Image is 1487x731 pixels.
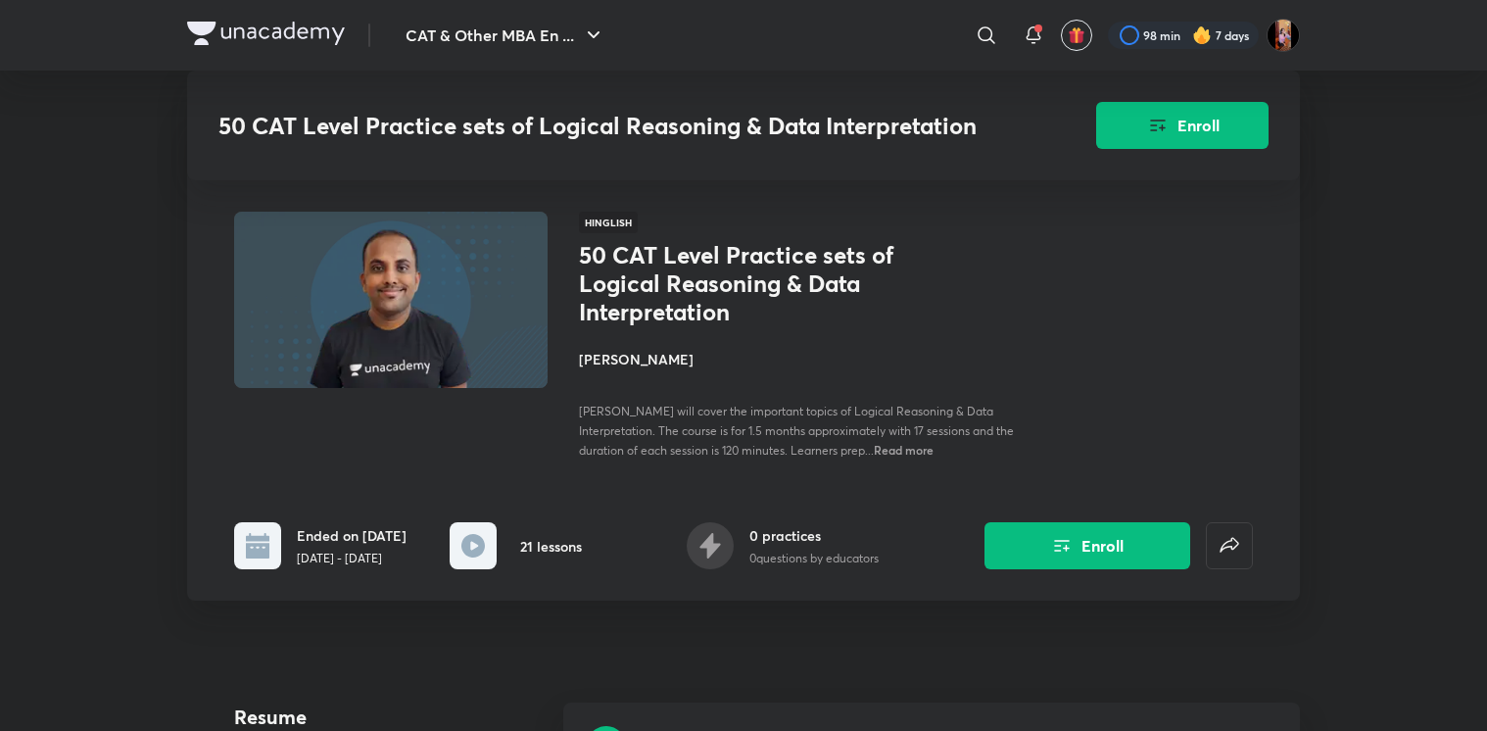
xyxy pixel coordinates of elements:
[749,550,879,567] p: 0 questions by educators
[1061,20,1092,51] button: avatar
[1267,19,1300,52] img: Aayushi Kumari
[749,525,879,546] h6: 0 practices
[187,22,345,45] img: Company Logo
[394,16,617,55] button: CAT & Other MBA En ...
[218,112,985,140] h3: 50 CAT Level Practice sets of Logical Reasoning & Data Interpretation
[579,241,899,325] h1: 50 CAT Level Practice sets of Logical Reasoning & Data Interpretation
[1068,26,1085,44] img: avatar
[579,212,638,233] span: Hinglish
[297,550,407,567] p: [DATE] - [DATE]
[1096,102,1269,149] button: Enroll
[1192,25,1212,45] img: streak
[984,522,1190,569] button: Enroll
[1206,522,1253,569] button: false
[579,349,1018,369] h4: [PERSON_NAME]
[520,536,582,557] h6: 21 lessons
[297,525,407,546] h6: Ended on [DATE]
[231,210,551,390] img: Thumbnail
[187,22,345,50] a: Company Logo
[874,442,934,458] span: Read more
[579,404,1014,458] span: [PERSON_NAME] will cover the important topics of Logical Reasoning & Data Interpretation. The cou...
